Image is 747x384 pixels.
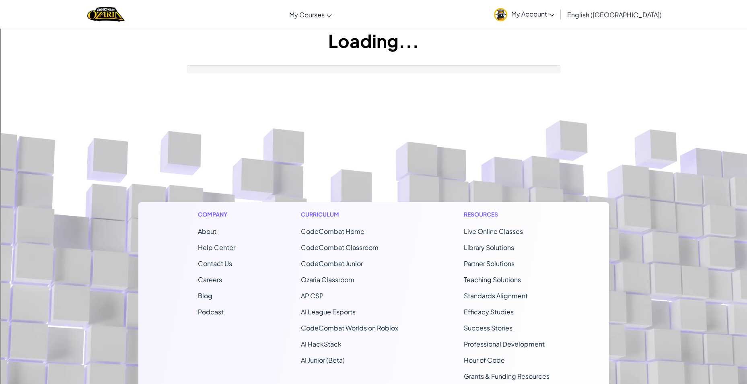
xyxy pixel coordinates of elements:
span: My Courses [289,10,325,19]
span: English ([GEOGRAPHIC_DATA]) [567,10,662,19]
a: My Account [490,2,558,27]
a: Ozaria by CodeCombat logo [87,6,125,23]
a: English ([GEOGRAPHIC_DATA]) [563,4,666,25]
img: Home [87,6,125,23]
a: My Courses [285,4,336,25]
span: My Account [511,10,554,18]
img: avatar [494,8,507,21]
